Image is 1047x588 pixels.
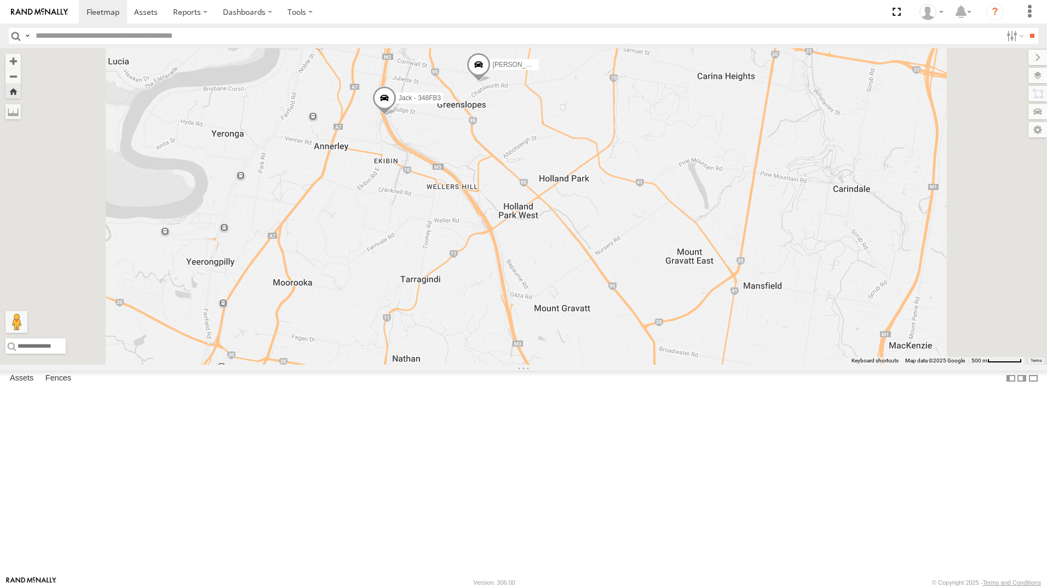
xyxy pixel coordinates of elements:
[1028,371,1039,387] label: Hide Summary Table
[399,95,441,102] span: Jack - 348FB3
[40,371,77,386] label: Fences
[968,357,1025,365] button: Map Scale: 500 m per 59 pixels
[983,579,1041,586] a: Terms and Conditions
[905,358,965,364] span: Map data ©2025 Google
[493,61,547,68] span: [PERSON_NAME]
[1016,371,1027,387] label: Dock Summary Table to the Right
[5,311,27,333] button: Drag Pegman onto the map to open Street View
[916,4,947,20] div: Marco DiBenedetto
[932,579,1041,586] div: © Copyright 2025 -
[852,357,899,365] button: Keyboard shortcuts
[5,104,21,119] label: Measure
[5,68,21,84] button: Zoom out
[1028,122,1047,137] label: Map Settings
[1002,28,1026,44] label: Search Filter Options
[4,371,39,386] label: Assets
[1031,359,1042,363] a: Terms (opens in new tab)
[5,54,21,68] button: Zoom in
[1005,371,1016,387] label: Dock Summary Table to the Left
[11,8,68,16] img: rand-logo.svg
[5,84,21,99] button: Zoom Home
[6,577,56,588] a: Visit our Website
[23,28,32,44] label: Search Query
[971,358,987,364] span: 500 m
[474,579,515,586] div: Version: 306.00
[986,3,1004,21] i: ?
